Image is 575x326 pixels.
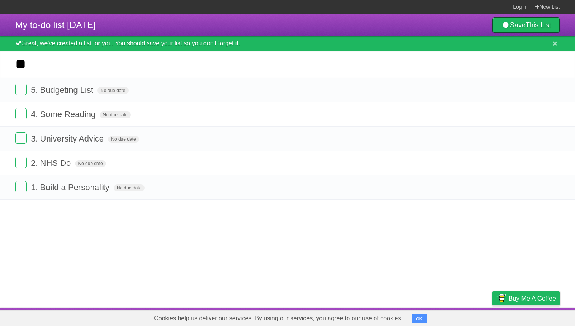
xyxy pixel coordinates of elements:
span: No due date [100,111,130,118]
label: Done [15,181,27,192]
span: No due date [97,87,128,94]
button: OK [412,314,427,323]
a: Privacy [483,310,502,324]
label: Done [15,84,27,95]
img: Buy me a coffee [496,292,507,305]
span: My to-do list [DATE] [15,20,96,30]
span: No due date [75,160,106,167]
label: Done [15,108,27,119]
a: SaveThis List [492,17,560,33]
a: Terms [457,310,473,324]
span: 1. Build a Personality [31,183,111,192]
b: This List [526,21,551,29]
span: 2. NHS Do [31,158,73,168]
label: Done [15,132,27,144]
span: No due date [114,184,145,191]
span: 5. Budgeting List [31,85,95,95]
span: Buy me a coffee [508,292,556,305]
a: Buy me a coffee [492,291,560,305]
a: Developers [416,310,447,324]
label: Done [15,157,27,168]
span: Cookies help us deliver our services. By using our services, you agree to our use of cookies. [146,311,410,326]
span: 3. University Advice [31,134,106,143]
span: 4. Some Reading [31,110,97,119]
a: About [391,310,407,324]
a: Suggest a feature [512,310,560,324]
span: No due date [108,136,139,143]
